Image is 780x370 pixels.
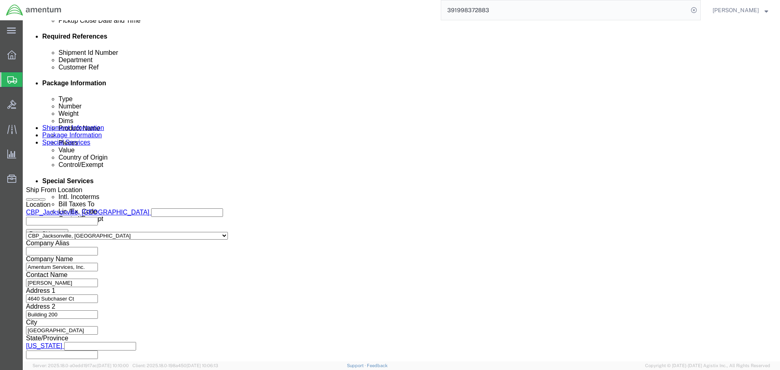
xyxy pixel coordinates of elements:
[32,363,129,368] span: Server: 2025.18.0-a0edd1917ac
[712,5,769,15] button: [PERSON_NAME]
[713,6,759,15] span: Nick Riddle
[367,363,388,368] a: Feedback
[186,363,218,368] span: [DATE] 10:06:13
[132,363,218,368] span: Client: 2025.18.0-198a450
[441,0,688,20] input: Search for shipment number, reference number
[645,362,770,369] span: Copyright © [DATE]-[DATE] Agistix Inc., All Rights Reserved
[97,363,129,368] span: [DATE] 10:10:00
[23,20,780,361] iframe: FS Legacy Container
[347,363,367,368] a: Support
[6,4,62,16] img: logo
